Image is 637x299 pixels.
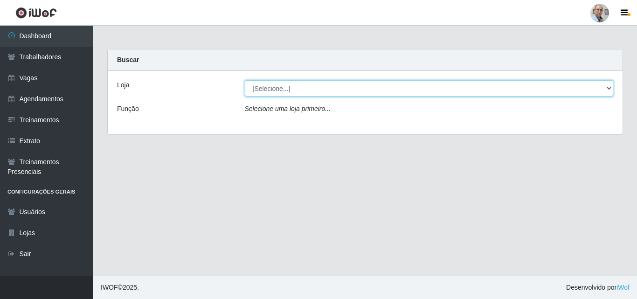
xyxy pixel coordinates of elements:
span: Desenvolvido por [566,283,630,292]
label: Função [117,104,139,114]
a: iWof [616,284,630,291]
strong: Buscar [117,56,139,63]
label: Loja [117,80,129,90]
i: Selecione uma loja primeiro... [245,105,331,112]
span: © 2025 . [101,283,139,292]
img: CoreUI Logo [15,7,57,19]
span: IWOF [101,284,118,291]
